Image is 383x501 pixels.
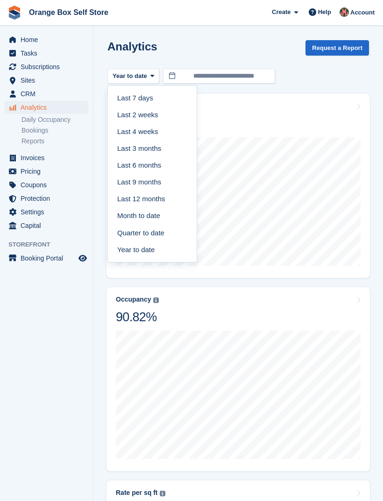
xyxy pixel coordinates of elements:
[5,165,88,178] a: menu
[5,60,88,73] a: menu
[5,47,88,60] a: menu
[21,101,77,114] span: Analytics
[107,40,157,53] h2: Analytics
[21,219,77,232] span: Capital
[21,87,77,100] span: CRM
[112,191,193,208] a: Last 12 months
[21,115,88,124] a: Daily Occupancy
[21,165,77,178] span: Pricing
[5,178,88,191] a: menu
[5,101,88,114] a: menu
[272,7,291,17] span: Create
[21,137,88,146] a: Reports
[113,71,147,81] span: Year to date
[116,489,157,497] div: Rate per sq ft
[116,296,151,303] div: Occupancy
[112,174,193,191] a: Last 9 months
[7,6,21,20] img: stora-icon-8386f47178a22dfd0bd8f6a31ec36ba5ce8667c1dd55bd0f319d3a0aa187defe.svg
[5,205,88,219] a: menu
[153,297,159,303] img: icon-info-grey-7440780725fd019a000dd9b08b2336e03edf1995a4989e88bcd33f0948082b44.svg
[350,8,375,17] span: Account
[116,309,159,325] div: 90.82%
[305,40,369,56] button: Request a Report
[107,69,159,84] button: Year to date
[25,5,112,20] a: Orange Box Self Store
[112,157,193,174] a: Last 6 months
[21,47,77,60] span: Tasks
[160,491,165,496] img: icon-info-grey-7440780725fd019a000dd9b08b2336e03edf1995a4989e88bcd33f0948082b44.svg
[318,7,331,17] span: Help
[21,60,77,73] span: Subscriptions
[112,208,193,225] a: Month to date
[112,225,193,241] a: Quarter to date
[5,33,88,46] a: menu
[112,106,193,123] a: Last 2 weeks
[340,7,349,17] img: David Clark
[21,192,77,205] span: Protection
[5,87,88,100] a: menu
[112,140,193,157] a: Last 3 months
[21,205,77,219] span: Settings
[5,192,88,205] a: menu
[112,90,193,106] a: Last 7 days
[112,241,193,258] a: Year to date
[5,74,88,87] a: menu
[21,151,77,164] span: Invoices
[5,252,88,265] a: menu
[112,123,193,140] a: Last 4 weeks
[8,240,93,249] span: Storefront
[5,219,88,232] a: menu
[21,252,77,265] span: Booking Portal
[5,151,88,164] a: menu
[21,178,77,191] span: Coupons
[21,126,88,135] a: Bookings
[21,33,77,46] span: Home
[21,74,77,87] span: Sites
[77,253,88,264] a: Preview store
